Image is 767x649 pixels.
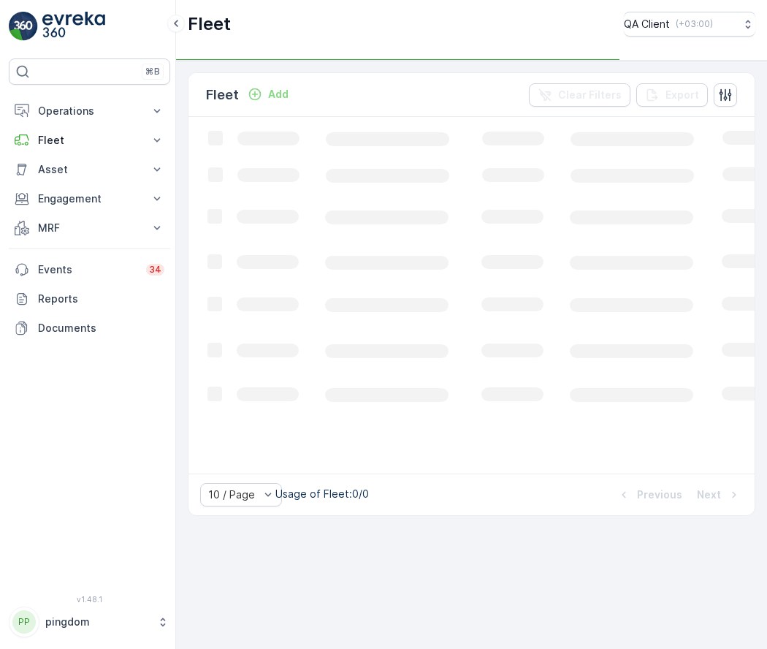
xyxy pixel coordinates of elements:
[275,487,369,501] p: Usage of Fleet : 0/0
[38,133,141,148] p: Fleet
[38,262,137,277] p: Events
[9,184,170,213] button: Engagement
[38,292,164,306] p: Reports
[9,12,38,41] img: logo
[38,221,141,235] p: MRF
[9,155,170,184] button: Asset
[665,88,699,102] p: Export
[9,595,170,604] span: v 1.48.1
[188,12,231,36] p: Fleet
[149,264,161,276] p: 34
[697,487,721,502] p: Next
[45,615,150,629] p: pingdom
[9,126,170,155] button: Fleet
[529,83,630,107] button: Clear Filters
[42,12,105,41] img: logo_light-DOdMpM7g.png
[558,88,622,102] p: Clear Filters
[624,12,755,37] button: QA Client(+03:00)
[695,486,743,504] button: Next
[9,314,170,343] a: Documents
[242,86,294,103] button: Add
[9,284,170,314] a: Reports
[268,87,289,102] p: Add
[9,96,170,126] button: Operations
[9,607,170,637] button: PPpingdom
[38,321,164,335] p: Documents
[145,66,160,77] p: ⌘B
[9,255,170,284] a: Events34
[12,610,36,634] div: PP
[206,85,239,105] p: Fleet
[38,162,141,177] p: Asset
[636,83,708,107] button: Export
[637,487,682,502] p: Previous
[9,213,170,243] button: MRF
[624,17,670,31] p: QA Client
[38,191,141,206] p: Engagement
[615,486,684,504] button: Previous
[676,18,713,30] p: ( +03:00 )
[38,104,141,118] p: Operations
